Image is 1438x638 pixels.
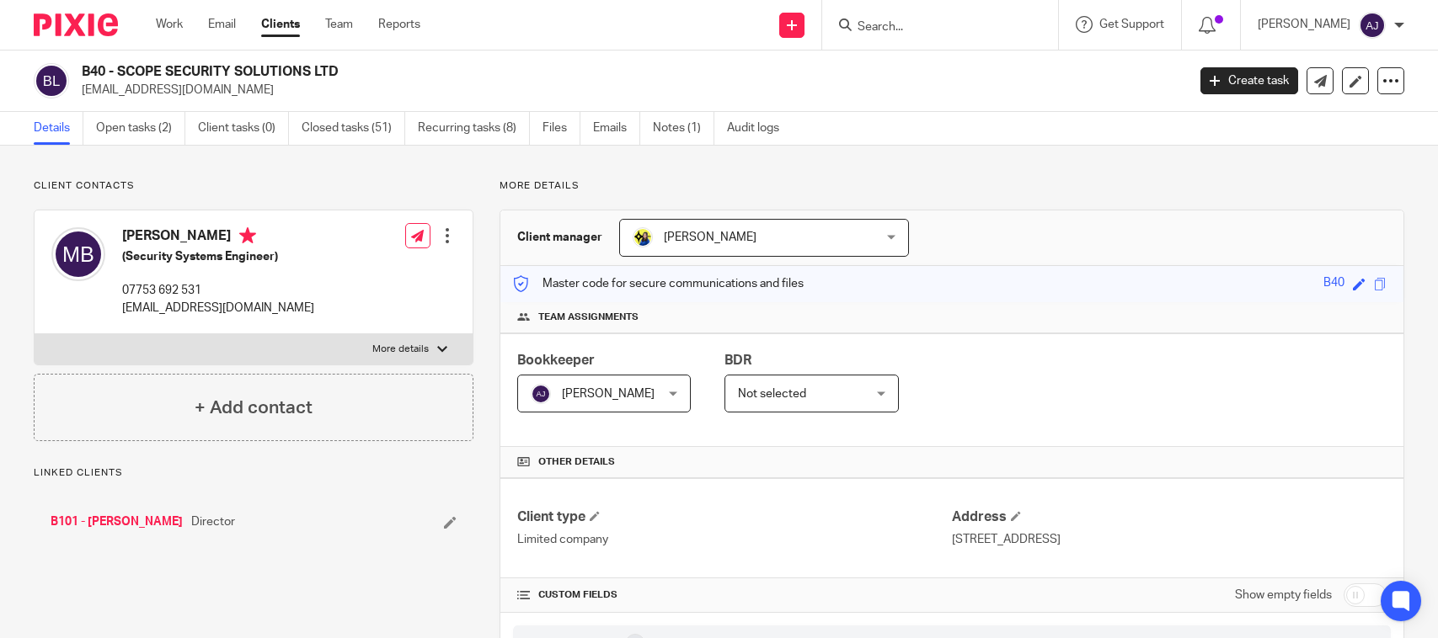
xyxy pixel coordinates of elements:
[261,16,300,33] a: Clients
[593,112,640,145] a: Emails
[517,508,952,526] h4: Client type
[517,531,952,548] p: Limited company
[952,531,1387,548] p: [STREET_ADDRESS]
[724,354,751,367] span: BDR
[856,20,1008,35] input: Search
[195,395,313,421] h4: + Add contact
[122,248,314,265] h5: (Security Systems Engineer)
[122,282,314,299] p: 07753 692 531
[952,508,1387,526] h4: Address
[1200,67,1298,94] a: Create task
[531,384,551,404] img: svg%3E
[122,227,314,248] h4: [PERSON_NAME]
[239,227,256,244] i: Primary
[82,82,1175,98] p: [EMAIL_ADDRESS][DOMAIN_NAME]
[418,112,530,145] a: Recurring tasks (8)
[34,13,118,36] img: Pixie
[34,179,473,193] p: Client contacts
[543,112,580,145] a: Files
[302,112,405,145] a: Closed tasks (51)
[122,300,314,316] p: [EMAIL_ADDRESS][DOMAIN_NAME]
[156,16,183,33] a: Work
[96,112,185,145] a: Open tasks (2)
[633,227,653,247] img: Bobo-Starbridge%201.jpg
[653,112,714,145] a: Notes (1)
[82,63,956,81] h2: B40 - SCOPE SECURITY SOLUTIONS LTD
[538,311,639,324] span: Team assignments
[34,63,69,98] img: svg%3E
[500,179,1404,193] p: More details
[1235,587,1332,603] label: Show empty fields
[513,275,804,292] p: Master code for secure communications and files
[1099,19,1164,30] span: Get Support
[1359,12,1386,39] img: svg%3E
[372,343,429,356] p: More details
[51,227,105,281] img: svg%3E
[208,16,236,33] a: Email
[664,231,756,243] span: [PERSON_NAME]
[1258,16,1350,33] p: [PERSON_NAME]
[517,354,595,367] span: Bookkeeper
[1323,274,1344,294] div: B40
[517,229,602,246] h3: Client manager
[34,112,83,145] a: Details
[191,513,235,530] span: Director
[517,588,952,602] h4: CUSTOM FIELDS
[738,388,806,400] span: Not selected
[34,466,473,480] p: Linked clients
[51,513,183,530] a: B101 - [PERSON_NAME]
[538,455,615,469] span: Other details
[325,16,353,33] a: Team
[198,112,289,145] a: Client tasks (0)
[378,16,420,33] a: Reports
[727,112,792,145] a: Audit logs
[562,388,655,400] span: [PERSON_NAME]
